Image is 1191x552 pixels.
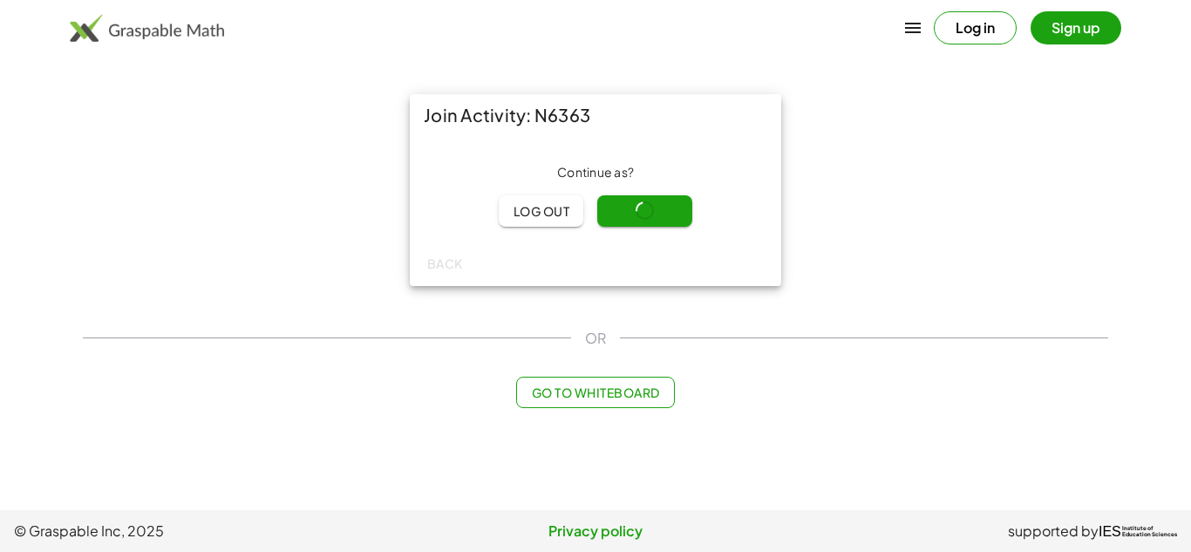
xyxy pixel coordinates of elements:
[1031,11,1121,44] button: Sign up
[513,203,569,219] span: Log out
[14,521,402,542] span: © Graspable Inc, 2025
[1099,523,1121,540] span: IES
[585,328,606,349] span: OR
[1122,526,1177,538] span: Institute of Education Sciences
[402,521,790,542] a: Privacy policy
[531,385,659,400] span: Go to Whiteboard
[1099,521,1177,542] a: IESInstitute ofEducation Sciences
[424,164,767,181] div: Continue as ?
[410,94,781,136] div: Join Activity: N6363
[934,11,1017,44] button: Log in
[499,195,583,227] button: Log out
[1008,521,1099,542] span: supported by
[516,377,674,408] button: Go to Whiteboard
